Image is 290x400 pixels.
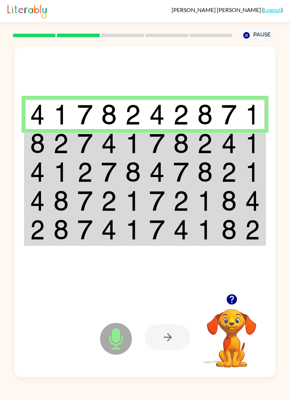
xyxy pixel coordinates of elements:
img: 4 [221,133,237,153]
img: 1 [245,162,260,182]
img: 2 [173,104,188,124]
img: 1 [53,162,69,182]
img: 7 [149,191,164,211]
img: 1 [125,133,140,153]
img: 4 [30,191,45,211]
span: [PERSON_NAME] [PERSON_NAME] [172,6,262,13]
video: Your browser must support playing .mp4 files to use Literably. Please try using another browser. [196,298,267,369]
img: 7 [77,220,93,240]
img: 2 [173,191,188,211]
img: 4 [30,162,45,182]
img: 8 [197,162,213,182]
img: 7 [221,104,237,124]
img: 7 [149,220,164,240]
img: 8 [197,104,213,124]
img: 8 [221,191,237,211]
img: 8 [30,133,45,153]
img: 8 [173,133,188,153]
button: Pause [239,27,275,44]
img: 2 [221,162,237,182]
img: 1 [197,220,213,240]
img: 7 [77,133,93,153]
img: 1 [53,104,69,124]
img: 1 [245,133,260,153]
img: 1 [197,191,213,211]
img: 8 [101,104,116,124]
img: 2 [53,133,69,153]
img: 7 [101,162,116,182]
div: ( ) [172,6,283,13]
img: 2 [197,133,213,153]
img: 7 [77,191,93,211]
img: 4 [149,104,164,124]
a: Logout [264,6,281,13]
img: 4 [149,162,164,182]
img: 2 [30,220,45,240]
img: 7 [173,162,188,182]
img: 2 [245,220,260,240]
img: 4 [30,104,45,124]
img: 8 [53,191,69,211]
img: 1 [125,191,140,211]
img: 4 [245,191,260,211]
img: 4 [101,220,116,240]
img: 7 [77,104,93,124]
img: 8 [125,162,140,182]
img: 8 [221,220,237,240]
img: 1 [125,220,140,240]
img: 1 [245,104,260,124]
img: 8 [53,220,69,240]
img: Literably [7,3,47,18]
img: 4 [101,133,116,153]
img: 2 [101,191,116,211]
img: 2 [77,162,93,182]
img: 7 [149,133,164,153]
img: 2 [125,104,140,124]
img: 4 [173,220,188,240]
